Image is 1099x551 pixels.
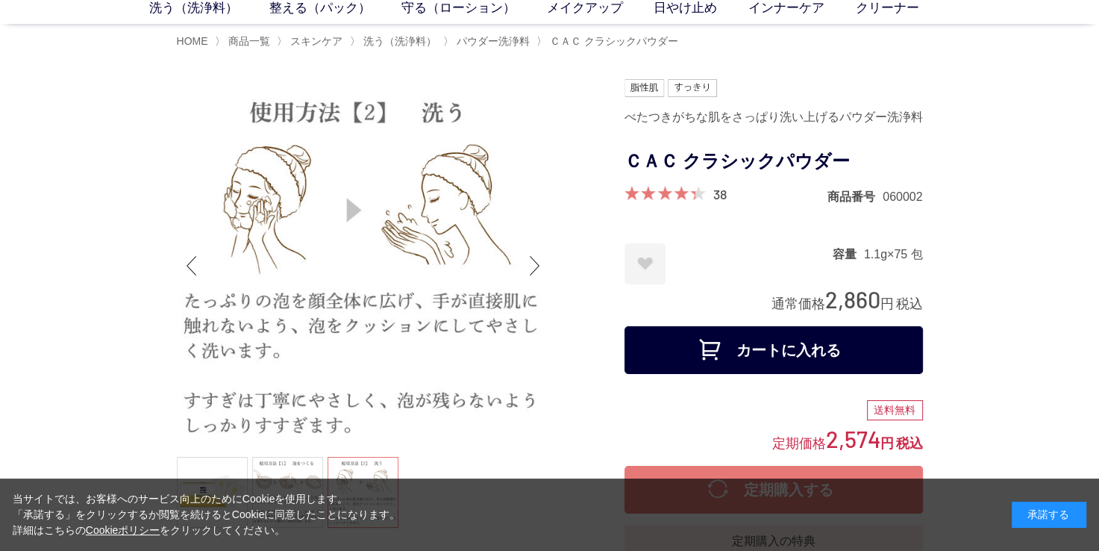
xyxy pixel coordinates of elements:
[624,79,664,97] img: 脂性肌
[363,35,436,47] span: 洗う（洗浄料）
[1012,502,1086,528] div: 承諾する
[13,491,401,538] div: 当サイトでは、お客様へのサービス向上のためにCookieを使用します。 「承諾する」をクリックするか閲覧を続けるとCookieに同意したことになります。 詳細はこちらの をクリックしてください。
[826,425,880,452] span: 2,574
[215,34,274,49] li: 〉
[277,34,346,49] li: 〉
[290,35,342,47] span: スキンケア
[896,436,923,451] span: 税込
[867,400,923,421] div: 送料無料
[228,35,270,47] span: 商品一覧
[896,296,923,311] span: 税込
[536,34,682,49] li: 〉
[624,105,923,130] div: べたつきがちな肌をさっぱり洗い上げるパウダー洗浄料
[880,436,894,451] span: 円
[550,35,678,47] span: ＣＡＣ クラシックパウダー
[864,246,923,262] dd: 1.1g×75 包
[177,236,207,296] div: Previous slide
[350,34,440,49] li: 〉
[883,189,922,205] dd: 060002
[624,145,923,178] h1: ＣＡＣ クラシックパウダー
[713,186,727,202] a: 38
[880,296,894,311] span: 円
[624,466,923,514] button: 定期購入する
[225,35,270,47] a: 商品一覧
[177,35,208,47] a: HOME
[177,79,550,452] img: ＣＡＣ クラシックパウダー
[833,246,864,262] dt: 容量
[454,35,530,47] a: パウダー洗浄料
[827,189,883,205] dt: 商品番号
[624,326,923,374] button: カートに入れる
[360,35,436,47] a: 洗う（洗浄料）
[443,34,533,49] li: 〉
[287,35,342,47] a: スキンケア
[457,35,530,47] span: パウダー洗浄料
[825,285,880,313] span: 2,860
[668,79,717,97] img: すっきり
[86,524,160,536] a: Cookieポリシー
[771,296,825,311] span: 通常価格
[772,435,826,451] span: 定期価格
[547,35,678,47] a: ＣＡＣ クラシックパウダー
[624,243,666,284] a: お気に入りに登録する
[520,236,550,296] div: Next slide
